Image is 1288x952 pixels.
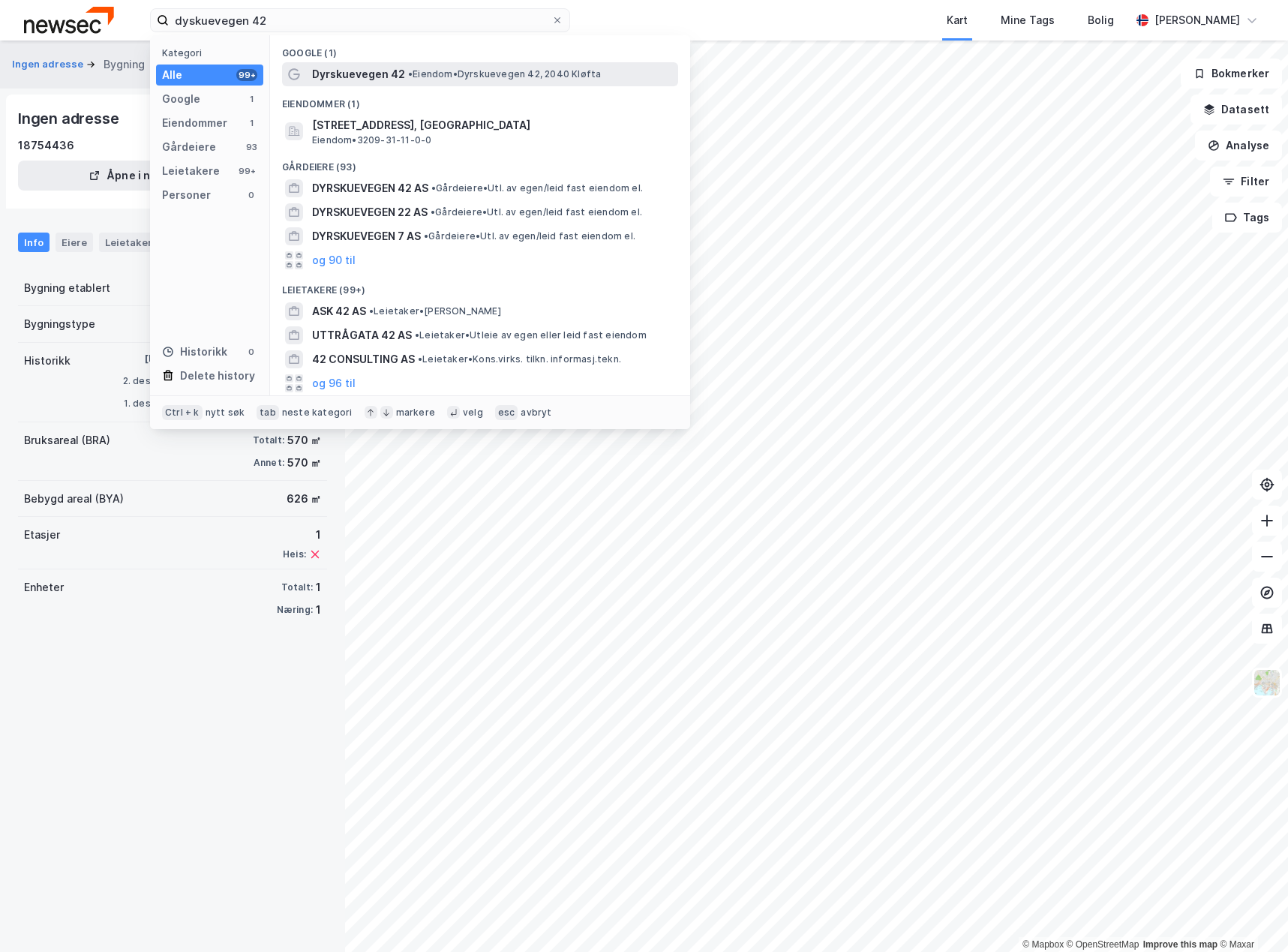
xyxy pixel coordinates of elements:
[316,578,321,596] div: 1
[245,189,257,201] div: 0
[431,182,436,194] span: •
[162,90,200,108] div: Google
[415,329,419,341] span: •
[521,407,551,419] div: avbryt
[1001,11,1055,29] div: Mine Tags
[18,233,50,252] div: Info
[312,350,415,368] span: 42 CONSULTING AS
[1181,59,1282,89] button: Bokmerker
[162,405,203,420] div: Ctrl + k
[283,548,306,560] div: Heis:
[1088,11,1114,29] div: Bolig
[408,68,601,80] span: Eiendom • Dyrskuevegen 42, 2040 Kløfta
[1195,131,1282,161] button: Analyse
[287,431,321,449] div: 570 ㎡
[206,407,245,419] div: nytt søk
[245,346,257,358] div: 0
[312,374,356,392] button: og 96 til
[270,86,690,113] div: Eiendommer (1)
[947,11,968,29] div: Kart
[312,227,421,245] span: DYRSKUEVEGEN 7 AS
[162,186,211,204] div: Personer
[24,431,110,449] div: Bruksareal (BRA)
[418,353,621,365] span: Leietaker • Kons.virks. tilkn. informasj.tekn.
[162,66,182,84] div: Alle
[1210,167,1282,197] button: Filter
[24,526,60,544] div: Etasjer
[254,457,284,469] div: Annet:
[408,68,413,80] span: •
[277,604,313,616] div: Næring:
[257,405,279,420] div: tab
[245,117,257,129] div: 1
[431,206,642,218] span: Gårdeiere • Utl. av egen/leid fast eiendom el.
[1253,668,1281,697] img: Z
[24,315,95,333] div: Bygningstype
[287,454,321,472] div: 570 ㎡
[270,272,690,299] div: Leietakere (99+)
[236,69,257,81] div: 99+
[463,407,483,419] div: velg
[431,206,435,218] span: •
[424,230,428,242] span: •
[24,578,64,596] div: Enheter
[24,7,114,33] img: newsec-logo.f6e21ccffca1b3a03d2d.png
[162,343,227,361] div: Historikk
[431,182,643,194] span: Gårdeiere • Utl. av egen/leid fast eiendom el.
[1212,203,1282,233] button: Tags
[312,65,405,83] span: Dyrskuevegen 42
[99,233,164,252] div: Leietakere
[270,149,690,176] div: Gårdeiere (93)
[281,581,313,593] div: Totalt:
[245,93,257,105] div: 1
[1190,95,1282,125] button: Datasett
[162,162,220,180] div: Leietakere
[312,326,412,344] span: UTTRÅGATA 42 AS
[424,230,635,242] span: Gårdeiere • Utl. av egen/leid fast eiendom el.
[369,305,501,317] span: Leietaker • [PERSON_NAME]
[119,352,179,365] div: [DATE]
[18,107,122,131] div: Ingen adresse
[162,138,216,156] div: Gårdeiere
[119,397,179,410] div: 1. des. 1998
[180,367,255,385] div: Delete history
[270,35,690,62] div: Google (1)
[396,407,435,419] div: markere
[1154,11,1240,29] div: [PERSON_NAME]
[415,329,647,341] span: Leietaker • Utleie av egen eller leid fast eiendom
[312,302,366,320] span: ASK 42 AS
[312,203,428,221] span: DYRSKUEVEGEN 22 AS
[56,233,93,252] div: Eiere
[104,56,145,74] div: Bygning
[162,114,227,132] div: Eiendommer
[1022,939,1064,950] a: Mapbox
[312,116,672,134] span: [STREET_ADDRESS], [GEOGRAPHIC_DATA]
[12,57,86,72] button: Ingen adresse
[169,9,551,32] input: Søk på adresse, matrikkel, gårdeiere, leietakere eller personer
[18,161,255,191] button: Åpne i ny fane
[245,141,257,153] div: 93
[236,165,257,177] div: 99+
[312,251,356,269] button: og 90 til
[18,137,74,155] div: 18754436
[282,407,353,419] div: neste kategori
[24,490,124,508] div: Bebygd areal (BYA)
[312,179,428,197] span: DYRSKUEVEGEN 42 AS
[162,47,263,59] div: Kategori
[1067,939,1139,950] a: OpenStreetMap
[316,601,321,619] div: 1
[369,305,374,317] span: •
[119,374,179,388] div: 2. des. 1998
[1213,880,1288,952] div: Kontrollprogram for chat
[418,353,422,365] span: •
[253,434,284,446] div: Totalt:
[287,490,321,508] div: 626 ㎡
[24,279,110,297] div: Bygning etablert
[283,526,321,544] div: 1
[1213,880,1288,952] iframe: Chat Widget
[24,352,71,370] div: Historikk
[312,134,431,146] span: Eiendom • 3209-31-11-0-0
[1143,939,1217,950] a: Improve this map
[495,405,518,420] div: esc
